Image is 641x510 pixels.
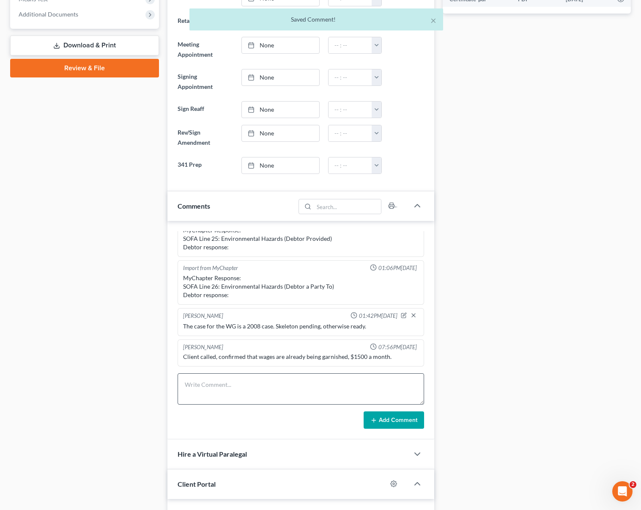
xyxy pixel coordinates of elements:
div: The case for the WG is a 2008 case. Skeleton pending, otherwise ready. [183,322,419,331]
div: Import from MyChapter [183,264,238,272]
input: -- : -- [329,157,372,174]
input: -- : -- [329,69,372,85]
div: MyChapter Response: SOFA Line 26: Environmental Hazards (Debtor a Party To) Debtor response: [183,274,419,299]
a: None [242,37,319,53]
button: × [430,15,436,25]
label: Rev/Sign Amendment [173,125,237,150]
a: None [242,125,319,141]
button: Add Comment [364,411,424,429]
label: Meeting Appointment [173,37,237,62]
input: Search... [314,199,381,214]
span: 01:42PM[DATE] [359,312,397,320]
a: Download & Print [10,36,159,55]
span: 01:06PM[DATE] [378,264,417,272]
input: -- : -- [329,37,372,53]
a: None [242,69,319,85]
a: None [242,157,319,174]
span: Comments [178,202,210,210]
div: [PERSON_NAME] [183,312,223,320]
label: Signing Appointment [173,69,237,94]
span: 2 [630,481,636,488]
a: Review & File [10,59,159,77]
div: [PERSON_NAME] [183,343,223,351]
input: -- : -- [329,125,372,141]
span: Hire a Virtual Paralegal [178,450,247,458]
span: 07:56PM[DATE] [378,343,417,351]
iframe: Intercom live chat [612,481,633,502]
span: Client Portal [178,480,216,488]
div: Client called, confirmed that wages are already being garnished, $1500 a month. [183,353,419,361]
label: 341 Prep [173,157,237,174]
div: MyChapter Response: SOFA Line 25: Environmental Hazards (Debtor Provided) Debtor response: [183,226,419,251]
label: Sign Reaff [173,101,237,118]
a: None [242,102,319,118]
div: Saved Comment! [196,15,436,24]
input: -- : -- [329,102,372,118]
